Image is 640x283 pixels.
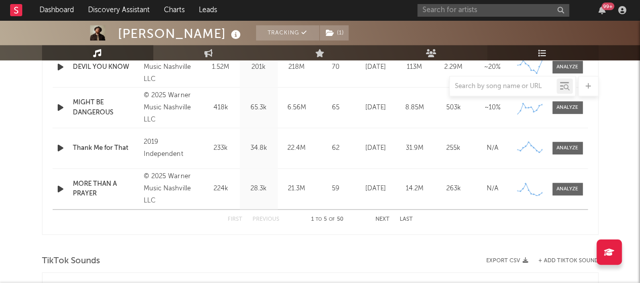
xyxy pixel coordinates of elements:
[398,143,432,153] div: 31.9M
[599,6,606,14] button: 99+
[252,217,279,222] button: Previous
[318,143,354,153] div: 62
[476,184,509,194] div: N/A
[359,103,393,113] div: [DATE]
[318,103,354,113] div: 65
[144,90,199,126] div: © 2025 Warner Music Nashville LLC
[204,103,237,113] div: 418k
[280,184,313,194] div: 21.3M
[538,258,599,264] button: + Add TikTok Sound
[437,103,471,113] div: 503k
[73,179,139,199] a: MORE THAN A PRAYER
[204,62,237,72] div: 1.52M
[42,255,100,267] span: TikTok Sounds
[144,136,199,160] div: 2019 Independent
[329,217,335,222] span: of
[437,184,471,194] div: 263k
[316,217,322,222] span: to
[437,62,471,72] div: 2.29M
[375,217,390,222] button: Next
[450,83,557,91] input: Search by song name or URL
[280,62,313,72] div: 218M
[359,62,393,72] div: [DATE]
[242,103,275,113] div: 65.3k
[398,62,432,72] div: 113M
[280,143,313,153] div: 22.4M
[118,25,243,42] div: [PERSON_NAME]
[228,217,242,222] button: First
[417,4,569,17] input: Search for artists
[204,143,237,153] div: 233k
[359,143,393,153] div: [DATE]
[318,62,354,72] div: 70
[476,103,509,113] div: ~ 10 %
[144,171,199,207] div: © 2025 Warner Music Nashville LLC
[318,184,354,194] div: 59
[437,143,471,153] div: 255k
[144,49,199,86] div: © 2024 Warner Music Nashville LLC
[400,217,413,222] button: Last
[242,143,275,153] div: 34.8k
[476,62,509,72] div: ~ 20 %
[476,143,509,153] div: N/A
[300,214,355,226] div: 1 5 50
[73,98,139,117] a: MIGHT BE DANGEROUS
[528,258,599,264] button: + Add TikTok Sound
[242,184,275,194] div: 28.3k
[320,25,349,41] button: (1)
[73,62,139,72] a: DEVIL YOU KNOW
[204,184,237,194] div: 224k
[486,258,528,264] button: Export CSV
[359,184,393,194] div: [DATE]
[398,184,432,194] div: 14.2M
[242,62,275,72] div: 201k
[256,25,319,41] button: Tracking
[398,103,432,113] div: 8.85M
[602,3,614,10] div: 99 +
[73,143,139,153] a: Thank Me for That
[319,25,349,41] span: ( 1 )
[280,103,313,113] div: 6.56M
